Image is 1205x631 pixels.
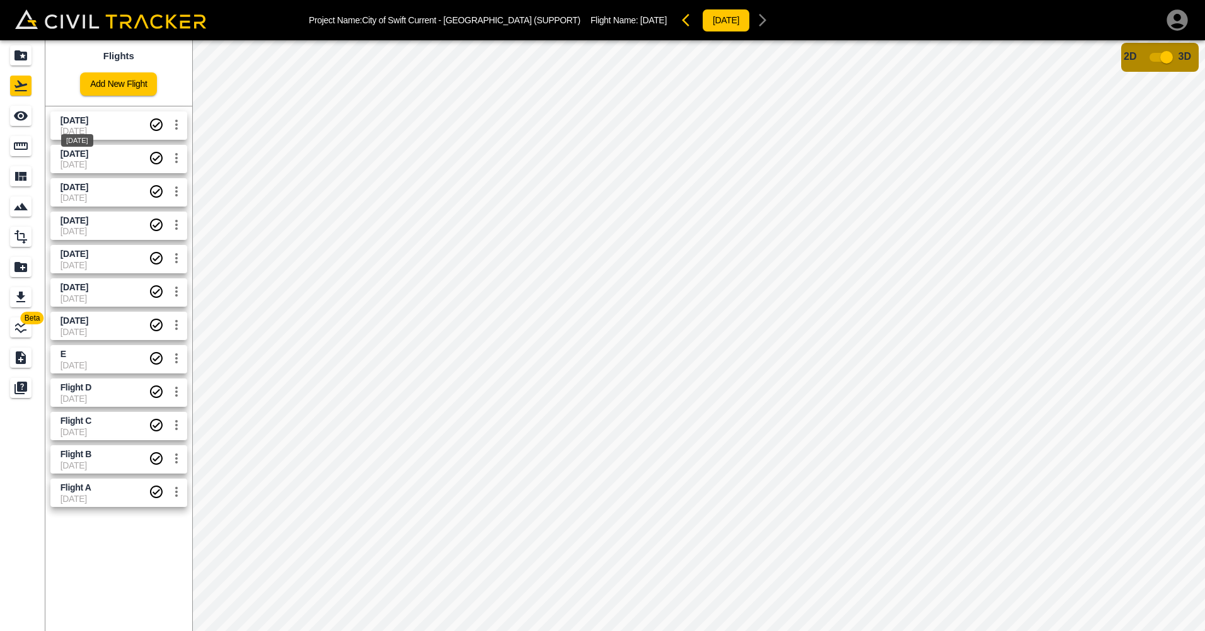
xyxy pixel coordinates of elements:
p: Flight Name: [591,15,667,25]
div: [DATE] [61,134,93,147]
button: [DATE] [702,9,750,32]
p: Project Name: City of Swift Current - [GEOGRAPHIC_DATA] (SUPPORT) [309,15,580,25]
span: 2D [1124,51,1136,62]
img: Civil Tracker [15,9,206,29]
span: [DATE] [640,15,667,25]
span: 3D [1179,51,1191,62]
